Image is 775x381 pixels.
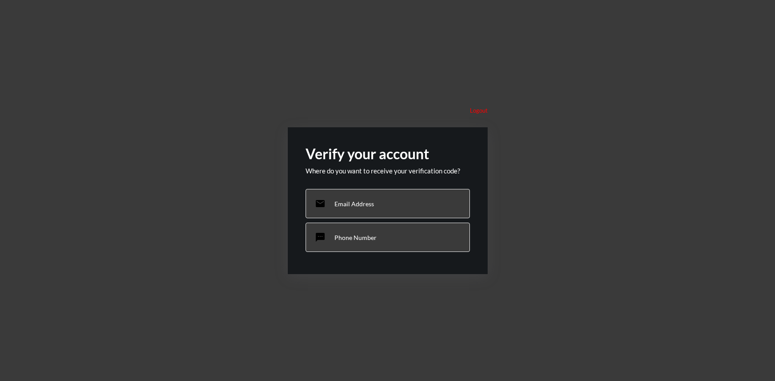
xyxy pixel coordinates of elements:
[306,145,470,162] h2: Verify your account
[334,234,377,241] p: Phone Number
[315,232,326,243] mat-icon: sms
[334,200,374,208] p: Email Address
[315,198,326,209] mat-icon: email
[470,107,488,114] p: Logout
[306,167,470,175] p: Where do you want to receive your verification code?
